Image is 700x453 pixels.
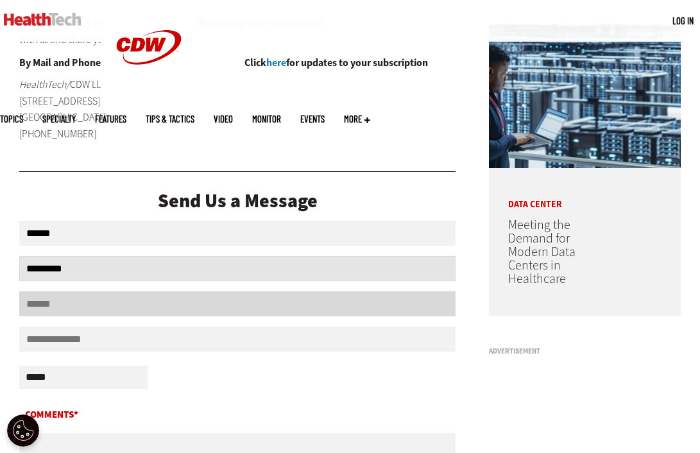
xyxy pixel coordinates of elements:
div: Send Us a Message [19,191,456,210]
a: Tips & Tactics [146,114,194,124]
div: User menu [672,14,694,28]
span: More [344,114,370,124]
div: Cookie Settings [7,415,39,447]
button: Open Preferences [7,415,39,447]
h3: Advertisement [489,348,681,355]
span: Specialty [42,114,76,124]
a: MonITor [252,114,281,124]
a: Video [214,114,233,124]
a: Log in [672,15,694,26]
label: Comments* [19,407,456,427]
a: Meeting the Demand for Modern Data Centers in Healthcare [508,216,576,287]
p: Data Center [489,181,623,209]
a: Features [95,114,126,124]
a: Events [300,114,325,124]
img: Home [4,13,81,26]
a: CDW [101,85,197,98]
